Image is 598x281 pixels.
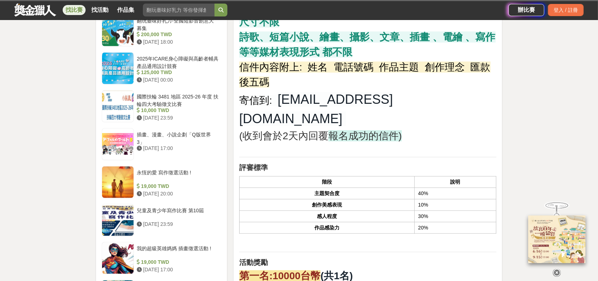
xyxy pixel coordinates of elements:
th: 感人程度 [239,211,414,222]
th: 作品感染力 [239,222,414,234]
a: 兒童及青少年寫作比賽 第10屆 [DATE] 23:59 [102,204,221,236]
strong: 主題契合度 [314,190,339,196]
div: 我的超級英雄媽媽 插畫徵選活動 ! [137,245,218,258]
a: 辦比賽 [508,4,544,16]
div: [DATE] 17:00 [137,266,218,273]
div: [DATE] 00:00 [137,76,218,84]
div: [DATE] 17:00 [137,145,218,152]
a: 2025年ICARE身心障礙與高齡者輔具產品通用設計競賽 125,000 TWD [DATE] 00:00 [102,52,221,84]
a: [EMAIL_ADDRESS][DOMAIN_NAME] [239,99,393,124]
strong: 詩歌、短篇小說、繪畫、攝影、文章、插畫 、電繪 、寫作 [239,32,496,43]
a: 我的超級英雄媽媽 插畫徵選活動 ! 19,000 TWD [DATE] 17:00 [102,242,221,274]
td: 30% [414,211,496,222]
div: [DATE] 23:59 [137,221,218,228]
div: [DATE] 18:00 [137,38,218,46]
td: 10% [414,199,496,211]
span: 信件內容附上: 姓名 電話號碼 作品主題 創作理念 匯款後五碼 [239,62,491,88]
strong: 創作美感表現 [312,202,342,208]
a: 永恆的愛 寫作徵選活動 ! 19,000 TWD [DATE] 20:00 [102,166,221,198]
div: 10,000 TWD [137,107,218,114]
a: 插畫、漫畫、小說企劃「Q版世界3」 [DATE] 17:00 [102,128,221,160]
a: 國際扶輪 3481 地區 2025-26 年度 扶輪四大考驗徵文比賽 10,000 TWD [DATE] 23:59 [102,90,221,122]
div: 兒童及青少年寫作比賽 第10屆 [137,207,218,221]
div: 2025年ICARE身心障礙與高齡者輔具產品通用設計競賽 [137,55,218,69]
td: 40% [414,188,496,199]
div: 19,000 TWD [137,258,218,266]
a: 找活動 [88,5,111,15]
span: (收到會於2天內回覆 [239,130,328,141]
div: 國際扶輪 3481 地區 2025-26 年度 扶輪四大考驗徵文比賽 [137,93,218,107]
div: 125,000 TWD [137,69,218,76]
strong: 活動獎勵 [239,258,268,266]
input: 翻玩臺味好乳力 等你發揮創意！ [143,4,214,16]
div: 200,000 TWD [137,31,218,38]
img: 968ab78a-c8e5-4181-8f9d-94c24feca916.png [528,215,585,263]
strong: 尺寸不限 [239,16,279,28]
div: 永恆的愛 寫作徵選活動 ! [137,169,218,183]
div: 登入 / 註冊 [548,4,584,16]
a: 翻玩臺味好乳力-全國短影音創意大募集 200,000 TWD [DATE] 18:00 [102,14,221,47]
div: [DATE] 20:00 [137,190,218,198]
div: 翻玩臺味好乳力-全國短影音創意大募集 [137,17,218,31]
th: 階段 [239,176,414,188]
th: 說明 [414,176,496,188]
td: 20% [414,222,496,234]
div: 插畫、漫畫、小說企劃「Q版世界3」 [137,131,218,145]
span: 寄信到: [239,95,272,106]
span: [EMAIL_ADDRESS][DOMAIN_NAME] [239,92,393,126]
a: 作品集 [114,5,137,15]
div: [DATE] 23:59 [137,114,218,122]
div: 19,000 TWD [137,183,218,190]
a: 找比賽 [63,5,86,15]
strong: 評審標準 [239,164,268,171]
span: 報名成功的信件) [328,130,402,141]
strong: 等等媒材表現形式 都不限 [239,47,352,58]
